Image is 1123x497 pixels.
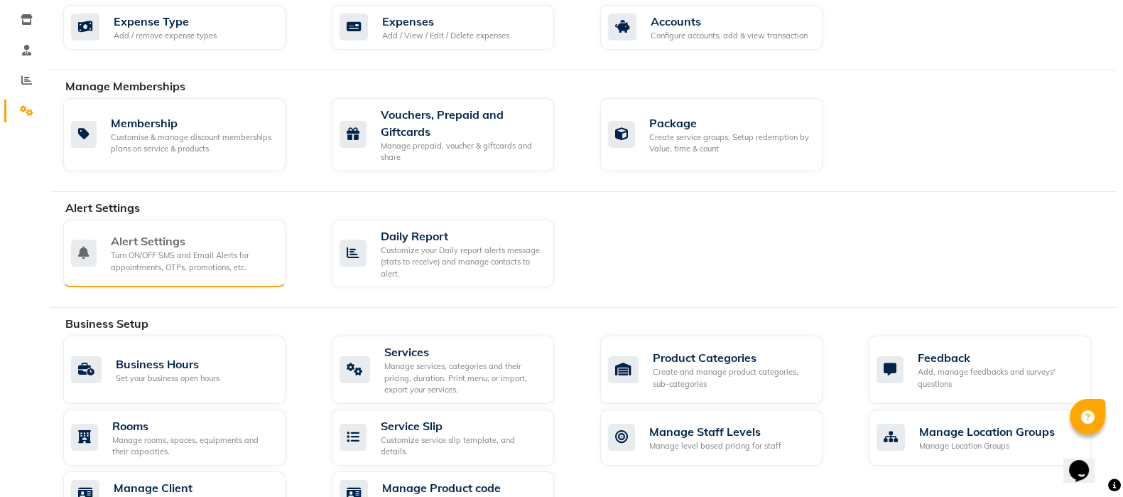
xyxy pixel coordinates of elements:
div: Daily Report [381,228,543,245]
a: PackageCreate service groups, Setup redemption by Value, time & count [600,98,847,171]
div: Create and manage product categories, sub-categories [653,366,811,390]
div: Vouchers, Prepaid and Giftcards [381,106,543,140]
a: ExpensesAdd / View / Edit / Delete expenses [332,5,579,50]
a: Service SlipCustomize service slip template, and details. [332,410,579,466]
a: Expense TypeAdd / remove expense types [63,5,310,50]
div: Manage Product code [382,479,501,496]
div: Add, manage feedbacks and surveys' questions [918,366,1080,390]
div: Package [649,114,811,132]
div: Business Hours [116,356,219,373]
div: Membership [111,114,274,132]
div: Manage rooms, spaces, equipments and their capacities. [112,434,274,458]
a: RoomsManage rooms, spaces, equipments and their capacities. [63,410,310,466]
a: Alert SettingsTurn ON/OFF SMS and Email Alerts for appointments, OTPs, promotions, etc. [63,220,310,288]
div: Turn ON/OFF SMS and Email Alerts for appointments, OTPs, promotions, etc. [111,250,274,273]
a: AccountsConfigure accounts, add & view transaction [600,5,847,50]
div: Services [384,343,543,360]
div: Alert Settings [111,233,274,250]
div: Accounts [651,13,808,30]
div: Manage prepaid, voucher & giftcards and share [381,140,543,164]
a: Daily ReportCustomize your Daily report alerts message (stats to receive) and manage contacts to ... [332,220,579,288]
div: Manage Location Groups [919,423,1055,440]
div: Manage Location Groups [919,440,1055,452]
div: Create service groups, Setup redemption by Value, time & count [649,132,811,155]
a: MembershipCustomise & manage discount memberships plans on service & products [63,98,310,171]
div: Service Slip [381,417,543,434]
div: Customise & manage discount memberships plans on service & products [111,132,274,155]
a: Vouchers, Prepaid and GiftcardsManage prepaid, voucher & giftcards and share [332,98,579,171]
div: Product Categories [653,349,811,366]
div: Manage Client [114,479,192,496]
div: Configure accounts, add & view transaction [651,30,808,42]
div: Customize your Daily report alerts message (stats to receive) and manage contacts to alert. [381,245,543,280]
div: Manage services, categories and their pricing, duration. Print menu, or import, export your servi... [384,360,543,396]
iframe: chat widget [1063,440,1109,483]
div: Feedback [918,349,1080,366]
div: Customize service slip template, and details. [381,434,543,458]
a: Business HoursSet your business open hours [63,336,310,404]
div: Expenses [382,13,509,30]
a: Product CategoriesCreate and manage product categories, sub-categories [600,336,847,404]
div: Manage Staff Levels [649,423,781,440]
div: Set your business open hours [116,373,219,385]
a: FeedbackAdd, manage feedbacks and surveys' questions [869,336,1116,404]
div: Manage level based pricing for staff [649,440,781,452]
div: Add / View / Edit / Delete expenses [382,30,509,42]
div: Add / remove expense types [114,30,217,42]
div: Expense Type [114,13,217,30]
a: ServicesManage services, categories and their pricing, duration. Print menu, or import, export yo... [332,336,579,404]
a: Manage Location GroupsManage Location Groups [869,410,1116,466]
div: Rooms [112,417,274,434]
a: Manage Staff LevelsManage level based pricing for staff [600,410,847,466]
